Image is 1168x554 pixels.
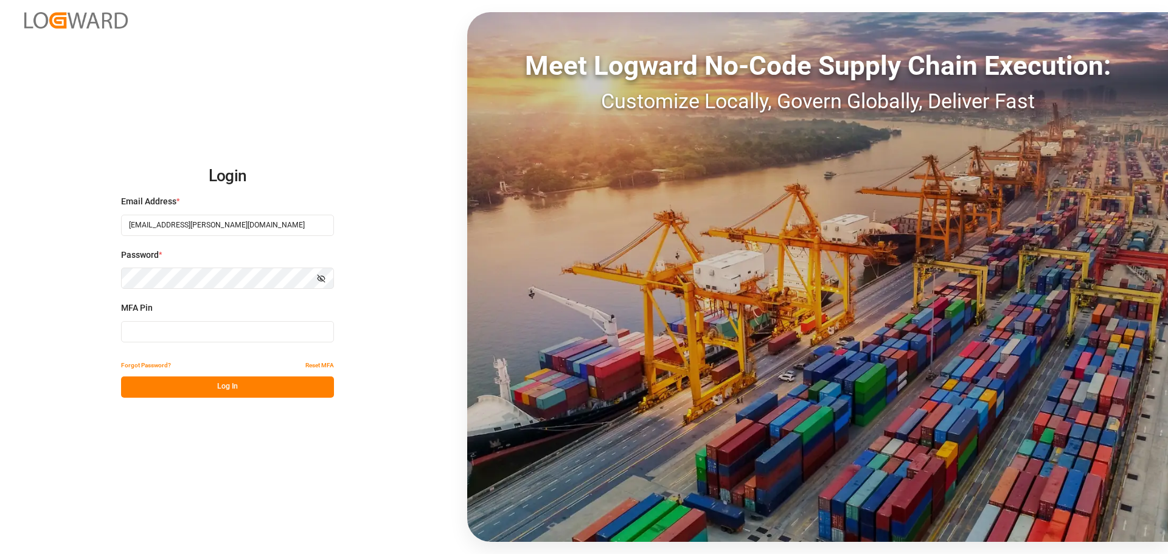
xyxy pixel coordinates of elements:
span: Password [121,249,159,261]
h2: Login [121,157,334,196]
img: Logward_new_orange.png [24,12,128,29]
span: MFA Pin [121,302,153,314]
span: Email Address [121,195,176,208]
input: Enter your email [121,215,334,236]
div: Customize Locally, Govern Globally, Deliver Fast [467,86,1168,117]
button: Forgot Password? [121,355,171,376]
button: Log In [121,376,334,398]
button: Reset MFA [305,355,334,376]
div: Meet Logward No-Code Supply Chain Execution: [467,46,1168,86]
